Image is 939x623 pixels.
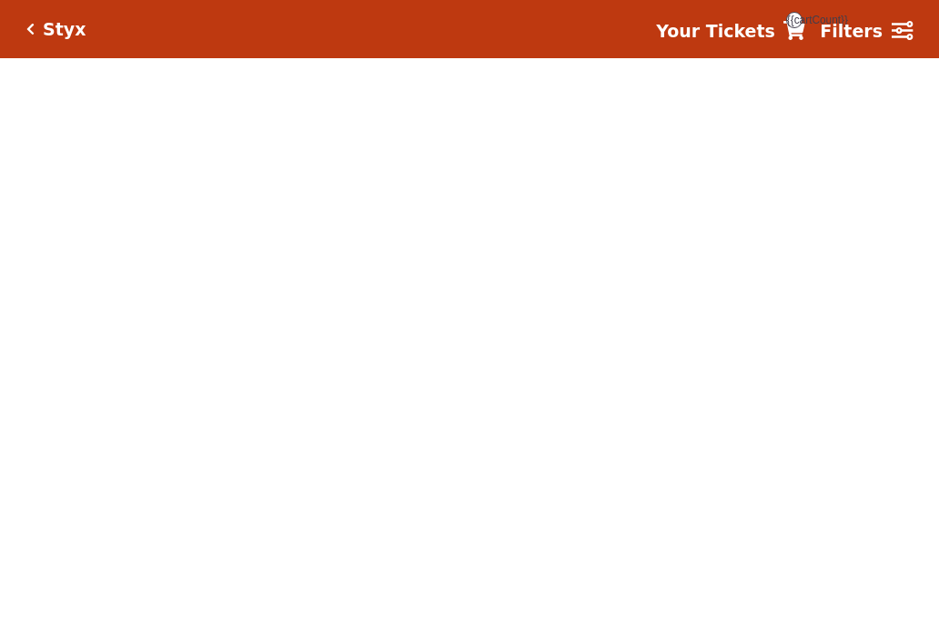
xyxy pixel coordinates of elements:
strong: Filters [820,21,883,41]
a: Click here to go back to filters [26,23,35,35]
strong: Your Tickets [656,21,775,41]
span: {{cartCount}} [786,12,803,28]
h5: Styx [43,19,86,40]
a: Filters [820,18,913,45]
a: Your Tickets {{cartCount}} [656,18,805,45]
